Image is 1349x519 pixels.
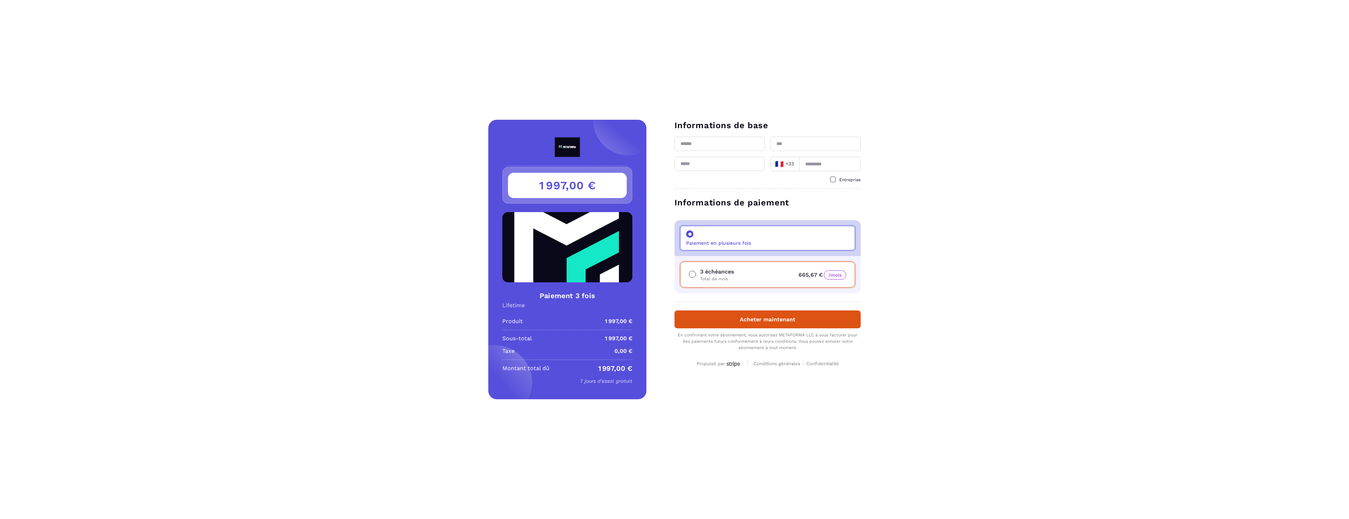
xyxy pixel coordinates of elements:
[502,212,632,282] img: Product Image
[674,197,861,208] h3: Informations de paiement
[824,270,846,280] span: /mois
[697,361,742,367] div: Propulsé par
[674,120,861,131] h3: Informations de base
[700,268,734,276] p: 3 échéances
[775,159,795,169] span: +33
[770,157,799,171] div: Search for option
[502,334,532,343] p: Sous-total
[806,360,839,367] a: Confidentialité
[697,360,742,367] a: Propulsé par
[674,332,861,351] div: En confirmant votre abonnement, vous autorisez METAFORMA LLC à vous facturer pour des paiements f...
[686,240,751,246] p: Paiement en plusieurs fois
[502,302,632,309] div: Lifetime
[605,334,632,343] p: 1 997,00 €
[839,177,861,182] span: Entreprise
[754,360,803,367] a: Conditions générales
[799,271,846,278] span: 665,67 €
[598,364,632,373] p: 1 997,00 €
[674,310,861,328] button: Acheter maintenant
[806,361,839,366] span: Confidentialité
[502,291,632,301] h4: Paiement 3 fois
[539,137,596,157] img: logo
[502,317,523,326] p: Produit
[502,377,632,385] p: 7 jours d'essai gratuit
[754,361,800,366] span: Conditions générales
[796,159,797,169] input: Search for option
[614,347,632,355] p: 0,00 €
[605,317,632,326] p: 1 997,00 €
[775,159,784,169] span: 🇫🇷
[508,173,627,198] h3: 1 997,00 €
[700,276,734,282] p: Total de mois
